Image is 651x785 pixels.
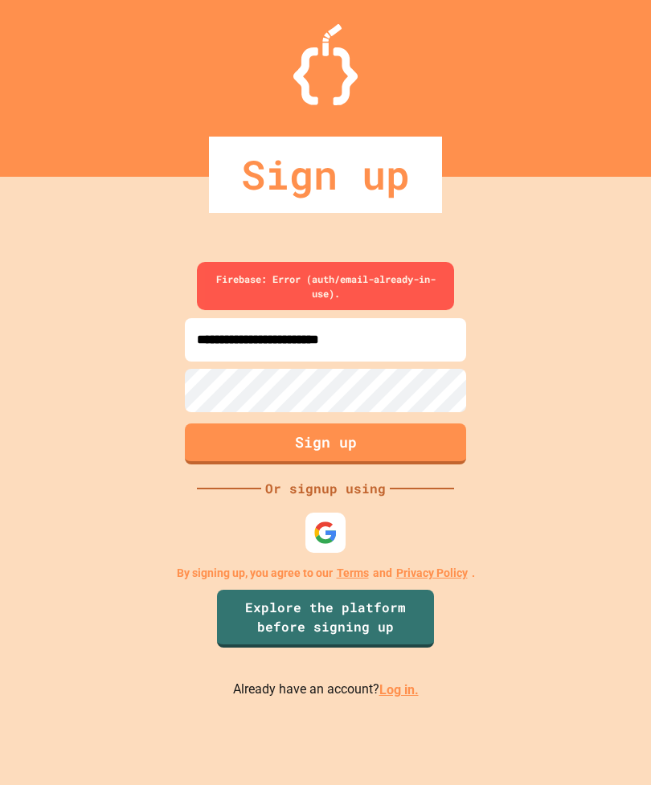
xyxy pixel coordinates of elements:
[217,590,434,648] a: Explore the platform before signing up
[233,680,419,700] p: Already have an account?
[379,682,419,697] a: Log in.
[396,565,468,582] a: Privacy Policy
[261,479,390,498] div: Or signup using
[209,137,442,213] div: Sign up
[197,262,454,310] div: Firebase: Error (auth/email-already-in-use).
[313,521,338,545] img: google-icon.svg
[177,565,475,582] p: By signing up, you agree to our and .
[293,24,358,105] img: Logo.svg
[337,565,369,582] a: Terms
[185,423,466,464] button: Sign up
